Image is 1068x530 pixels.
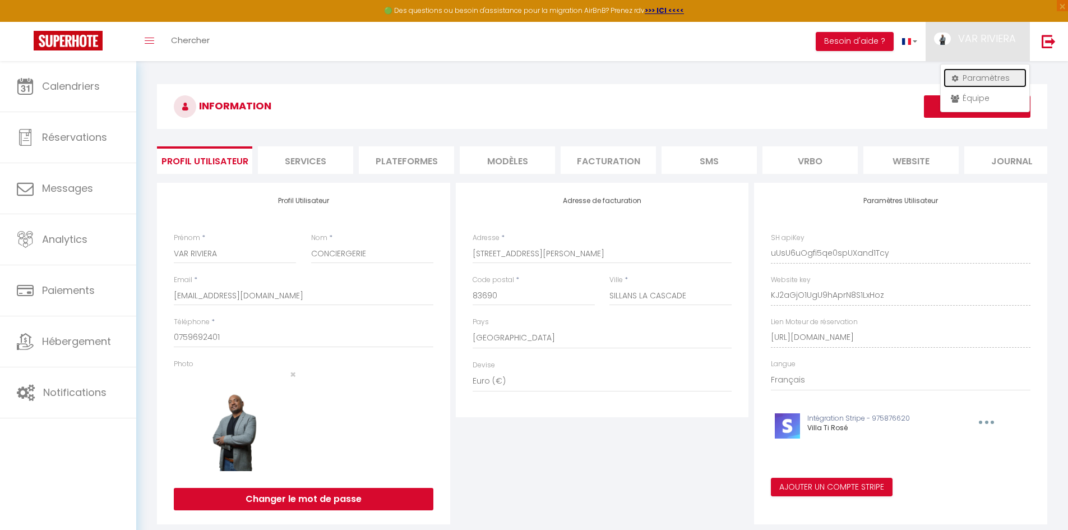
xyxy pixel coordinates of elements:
span: × [290,367,296,381]
img: stripe-logo.jpeg [775,413,800,439]
a: >>> ICI <<<< [645,6,684,15]
button: Enregistrer [924,95,1030,118]
button: Ajouter un compte Stripe [771,478,893,497]
label: Code postal [473,275,514,285]
label: Website key [771,275,811,285]
span: VAR RIVIERA [958,31,1016,45]
label: SH apiKey [771,233,805,243]
li: MODÈLES [460,146,555,174]
span: Analytics [42,232,87,246]
button: Besoin d'aide ? [816,32,894,51]
label: Devise [473,360,495,371]
h4: Paramètres Utilisateur [771,197,1030,205]
a: Chercher [163,22,218,61]
span: Chercher [171,34,210,46]
span: Notifications [43,385,107,399]
a: ... VAR RIVIERA [926,22,1030,61]
a: Paramètres [944,68,1027,87]
span: Messages [42,181,93,195]
label: Prénom [174,233,200,243]
img: ... [934,33,951,45]
label: Adresse [473,233,500,243]
li: SMS [662,146,757,174]
li: Services [258,146,353,174]
span: Calendriers [42,79,100,93]
li: website [863,146,959,174]
label: Téléphone [174,317,210,328]
span: Réservations [42,130,107,144]
img: 1744793000655.JPG [174,380,296,472]
img: logout [1042,34,1056,48]
span: Paiements [42,283,95,297]
label: Lien Moteur de réservation [771,317,858,328]
label: Ville [609,275,623,285]
li: Plateformes [359,146,454,174]
h4: Profil Utilisateur [174,197,433,205]
li: Profil Utilisateur [157,146,252,174]
span: Villa Ti Rosé [807,423,848,432]
label: Langue [771,359,796,370]
p: Intégration Stripe - 975876620 [807,413,953,424]
img: Super Booking [34,31,103,50]
li: Facturation [561,146,656,174]
button: Changer le mot de passe [174,488,433,510]
label: Email [174,275,192,285]
label: Photo [174,359,193,370]
li: Journal [964,146,1060,174]
label: Pays [473,317,489,328]
span: Hébergement [42,334,111,348]
label: Nom [311,233,327,243]
a: Équipe [944,89,1027,108]
li: Vrbo [762,146,858,174]
button: Close [290,370,296,380]
h3: INFORMATION [157,84,1047,129]
h4: Adresse de facturation [473,197,732,205]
